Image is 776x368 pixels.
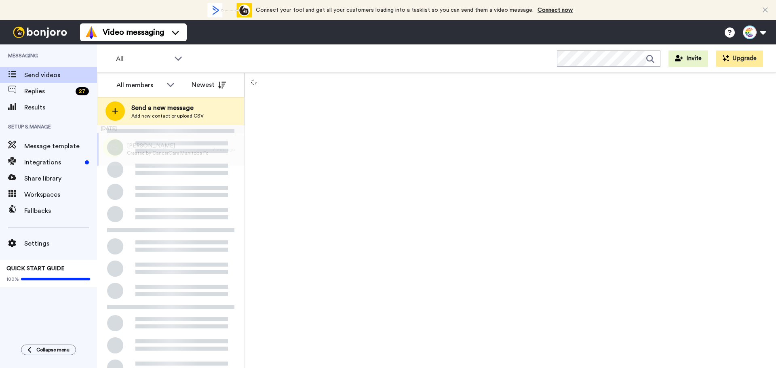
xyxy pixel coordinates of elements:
[36,347,70,353] span: Collapse menu
[127,142,208,150] span: [PERSON_NAME]
[24,174,97,183] span: Share library
[207,3,252,17] div: animation
[24,141,97,151] span: Message template
[103,27,164,38] span: Video messaging
[256,7,533,13] span: Connect your tool and get all your customers loading into a tasklist so you can send them a video...
[103,137,123,158] img: rs.png
[127,150,208,156] span: Created by CancerCare Manitoba Foundation
[131,103,204,113] span: Send a new message
[668,50,708,67] button: Invite
[21,345,76,355] button: Collapse menu
[116,54,170,64] span: All
[6,266,65,271] span: QUICK START GUIDE
[116,80,162,90] div: All members
[10,27,70,38] img: bj-logo-header-white.svg
[212,146,240,153] div: 7 mo. ago
[24,86,72,96] span: Replies
[24,190,97,200] span: Workspaces
[97,125,245,133] div: [DATE]
[24,206,97,216] span: Fallbacks
[716,50,763,67] button: Upgrade
[76,87,89,95] div: 27
[24,158,82,167] span: Integrations
[186,77,232,93] button: Newest
[538,7,573,13] a: Connect now
[6,276,19,282] span: 100%
[85,26,98,39] img: vm-color.svg
[24,103,97,112] span: Results
[24,239,97,248] span: Settings
[131,113,204,119] span: Add new contact or upload CSV
[24,70,97,80] span: Send videos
